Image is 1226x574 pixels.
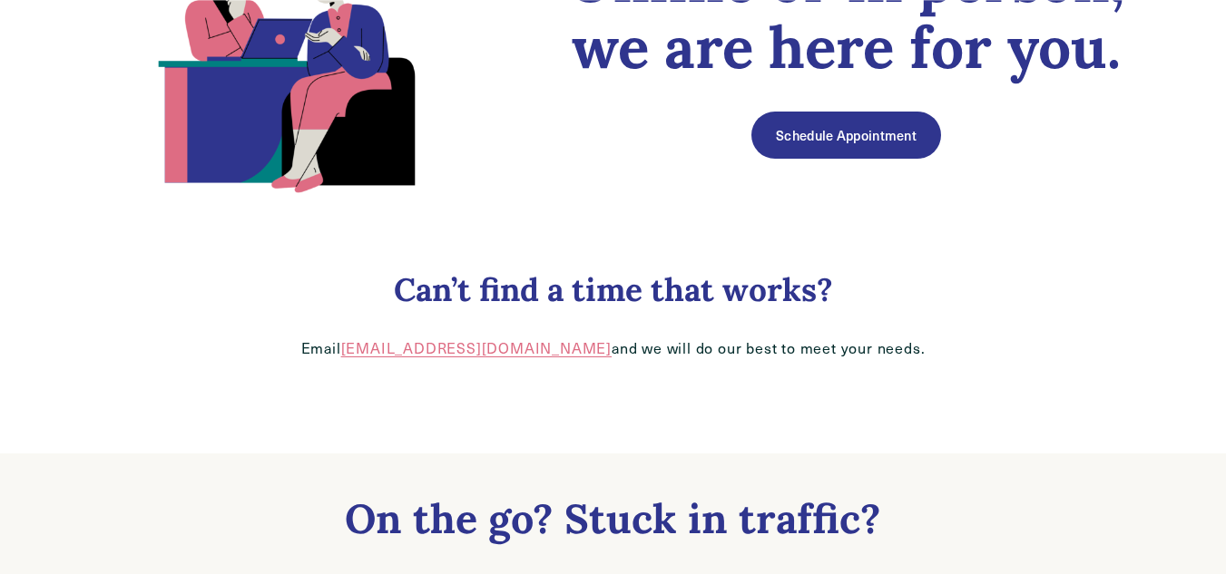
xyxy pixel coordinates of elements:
a: [EMAIL_ADDRESS][DOMAIN_NAME] [341,338,612,357]
h3: Can’t find a time that works? [69,270,1158,310]
a: Schedule Appointment [751,112,940,159]
h2: On the go? Stuck in traffic? [205,494,1022,543]
p: Email and we will do our best to meet your needs. [69,339,1158,358]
